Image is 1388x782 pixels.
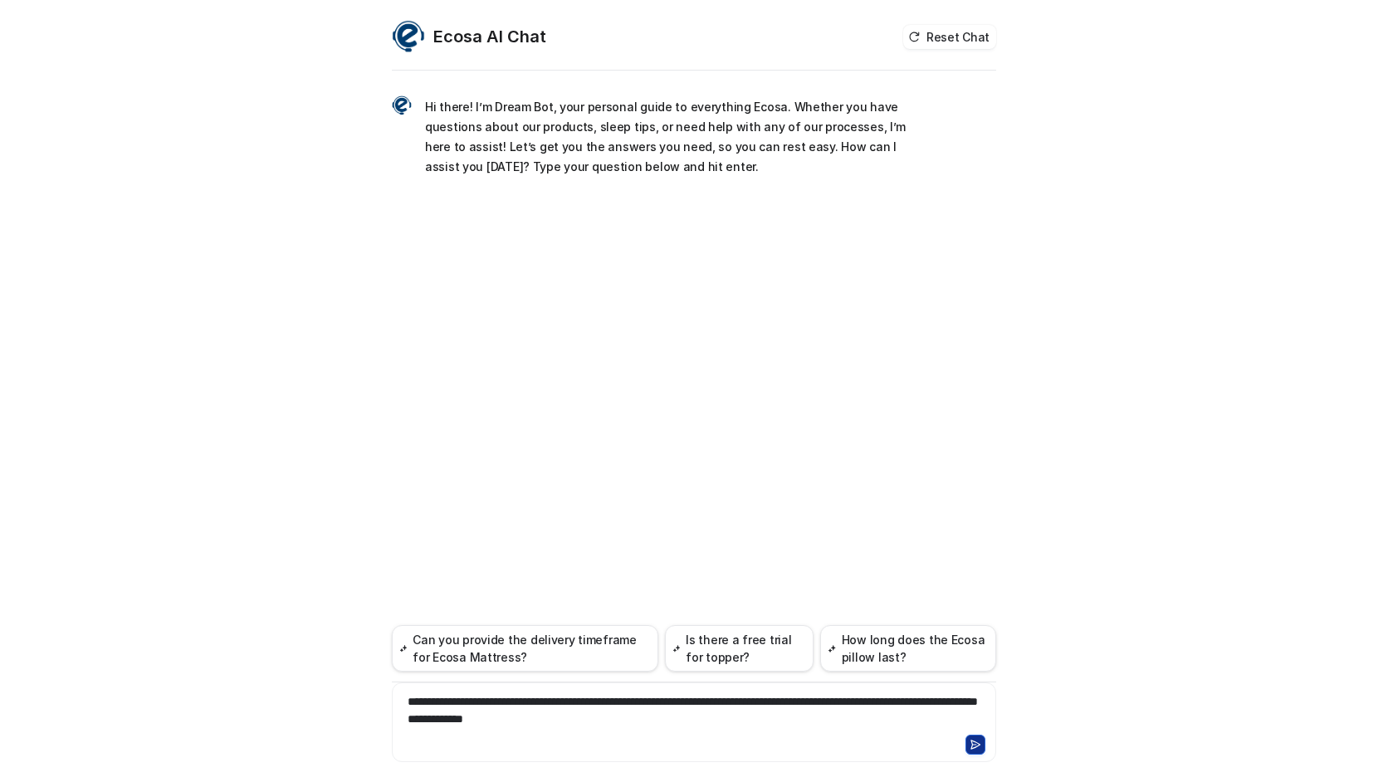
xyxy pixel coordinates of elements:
[392,95,412,115] img: Widget
[392,625,658,672] button: Can you provide the delivery timeframe for Ecosa Mattress?
[820,625,996,672] button: How long does the Ecosa pillow last?
[425,97,911,177] p: Hi there! I’m Dream Bot, your personal guide to everything Ecosa. Whether you have questions abou...
[392,20,425,53] img: Widget
[665,625,814,672] button: Is there a free trial for topper?
[903,25,996,49] button: Reset Chat
[433,25,546,48] h2: Ecosa AI Chat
